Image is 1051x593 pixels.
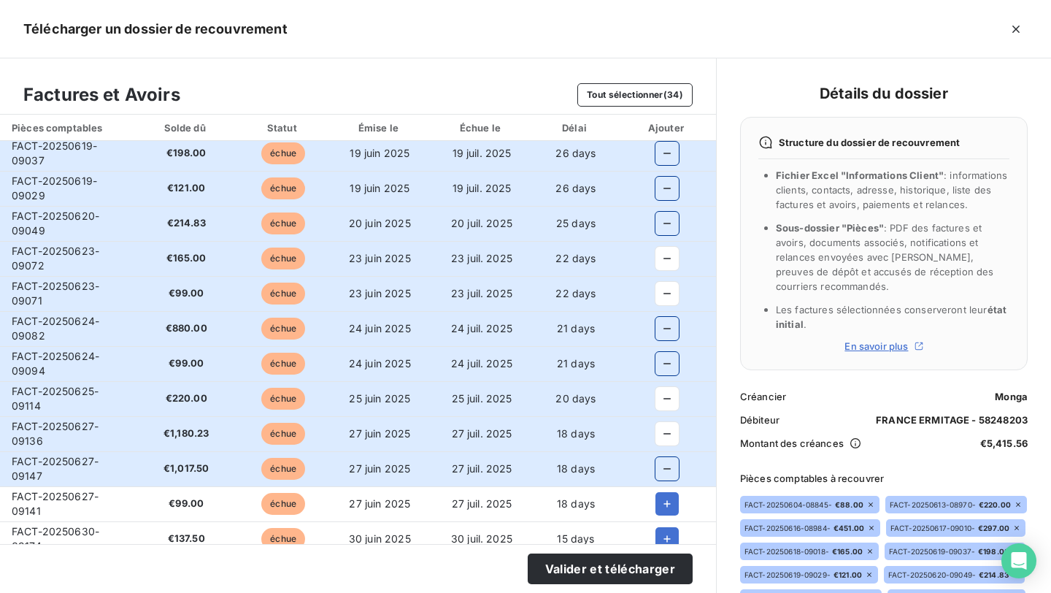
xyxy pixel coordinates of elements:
[834,570,862,580] span: €121.00
[431,136,533,171] td: 19 juil. 2025
[533,416,619,451] td: 18 days
[261,388,305,410] span: échue
[431,206,533,241] td: 20 juil. 2025
[147,181,226,196] span: €121.00
[329,451,431,486] td: 27 juin 2025
[622,120,713,135] div: Ajouter
[533,346,619,381] td: 21 days
[533,171,619,206] td: 26 days
[834,523,864,533] span: €451.00
[888,570,1009,580] div: FACT-20250620-09049 -
[776,304,1006,330] span: Les factures sélectionnées conserveront leur .
[533,241,619,276] td: 22 days
[332,120,428,135] div: Émise le
[147,146,226,161] span: €198.00
[844,340,908,352] span: En savoir plus
[261,458,305,480] span: échue
[832,546,863,556] span: €165.00
[12,350,99,377] span: FACT-20250624-09094
[12,420,99,447] span: FACT-20250627-09136
[12,490,99,517] span: FACT-20250627-09141
[431,486,533,521] td: 27 juil. 2025
[890,500,1011,510] div: FACT-20250613-08970 -
[431,241,533,276] td: 23 juil. 2025
[776,169,1007,210] span: : informations clients, contacts, adresse, historique, liste des factures et avoirs, paiements et...
[431,171,533,206] td: 19 juil. 2025
[261,142,305,164] span: échue
[431,311,533,346] td: 24 juil. 2025
[431,276,533,311] td: 23 juil. 2025
[533,521,619,556] td: 15 days
[329,381,431,416] td: 25 juin 2025
[740,437,844,449] span: Montant des créances
[835,500,863,510] span: €88.00
[533,381,619,416] td: 20 days
[536,120,616,135] div: Délai
[776,222,884,234] span: Sous-dossier "Pièces"
[533,136,619,171] td: 26 days
[241,120,326,135] div: Statut
[890,523,1009,533] div: FACT-20250617-09010 -
[3,120,132,135] div: Pièces comptables
[431,451,533,486] td: 27 juil. 2025
[533,276,619,311] td: 22 days
[12,210,99,237] span: FACT-20250620-09049
[147,216,226,231] span: €214.83
[147,286,226,301] span: €99.00
[261,248,305,269] span: échue
[889,546,1009,556] div: FACT-20250619-09037 -
[12,175,97,202] span: FACT-20250619-09029
[577,83,693,107] button: Tout sélectionner(34)
[779,137,960,148] span: Structure du dossier de recouvrement
[431,416,533,451] td: 27 juil. 2025
[740,473,1028,484] span: Pièces comptables à recouvrer
[744,523,864,533] div: FACT-20250616-08984 -
[12,385,99,412] span: FACT-20250625-09114
[533,311,619,346] td: 21 days
[23,19,288,39] h5: Télécharger un dossier de recouvrement
[533,206,619,241] td: 25 days
[979,570,1009,580] span: €214.83
[329,136,431,171] td: 19 juin 2025
[261,423,305,445] span: échue
[329,416,431,451] td: 27 juin 2025
[147,426,226,441] span: €1,180.23
[329,486,431,521] td: 27 juin 2025
[980,437,1028,449] span: €5,415.56
[147,497,226,511] span: €99.00
[740,414,779,426] span: Débiteur
[533,451,619,486] td: 18 days
[533,486,619,521] td: 18 days
[740,391,786,402] span: Créancier
[978,546,1009,556] span: €198.00
[261,177,305,199] span: échue
[12,455,99,482] span: FACT-20250627-09147
[261,213,305,234] span: échue
[12,280,99,307] span: FACT-20250623-09071
[776,222,994,292] span: : PDF des factures et avoirs, documents associés, notifications et relances envoyées avec [PERSON...
[261,353,305,375] span: échue
[147,462,226,476] span: €1,017.50
[744,570,862,580] div: FACT-20250619-09029 -
[740,82,1028,105] h4: Détails du dossier
[147,356,226,371] span: €99.00
[138,120,235,135] div: Solde dû
[744,546,863,556] div: FACT-20250618-09018 -
[261,283,305,305] span: échue
[1001,543,1036,578] div: Open Intercom Messenger
[261,493,305,515] span: échue
[329,241,431,276] td: 23 juin 2025
[431,346,533,381] td: 24 juil. 2025
[876,414,1028,426] span: FRANCE ERMITAGE - 58248203
[528,554,693,584] button: Valider et télécharger
[147,391,226,406] span: €220.00
[147,251,226,266] span: €165.00
[329,276,431,311] td: 23 juin 2025
[744,500,863,510] div: FACT-20250604-08845 -
[329,171,431,206] td: 19 juin 2025
[329,521,431,556] td: 30 juin 2025
[147,321,226,336] span: €880.00
[12,525,99,552] span: FACT-20250630-09174
[329,206,431,241] td: 20 juin 2025
[329,311,431,346] td: 24 juin 2025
